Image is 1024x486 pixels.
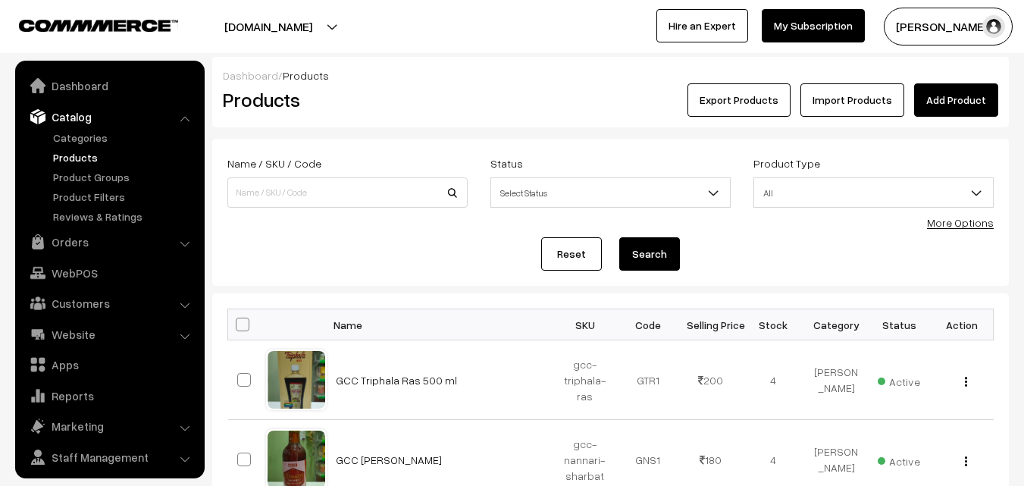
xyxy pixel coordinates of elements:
[762,9,865,42] a: My Subscription
[679,340,742,420] td: 200
[171,8,365,45] button: [DOMAIN_NAME]
[19,351,199,378] a: Apps
[805,309,868,340] th: Category
[49,189,199,205] a: Product Filters
[19,228,199,256] a: Orders
[227,155,321,171] label: Name / SKU / Code
[965,377,967,387] img: Menu
[223,67,998,83] div: /
[742,309,805,340] th: Stock
[927,216,994,229] a: More Options
[19,321,199,348] a: Website
[327,309,554,340] th: Name
[49,169,199,185] a: Product Groups
[283,69,329,82] span: Products
[336,374,457,387] a: GCC Triphala Ras 500 ml
[965,456,967,466] img: Menu
[19,20,178,31] img: COMMMERCE
[223,88,466,111] h2: Products
[49,149,199,165] a: Products
[490,155,523,171] label: Status
[800,83,904,117] a: Import Products
[616,340,679,420] td: GTR1
[805,340,868,420] td: [PERSON_NAME]
[931,309,994,340] th: Action
[753,155,820,171] label: Product Type
[554,309,617,340] th: SKU
[19,15,152,33] a: COMMMERCE
[19,103,199,130] a: Catalog
[619,237,680,271] button: Search
[223,69,278,82] a: Dashboard
[336,453,442,466] a: GCC [PERSON_NAME]
[49,209,199,224] a: Reviews & Ratings
[753,177,994,208] span: All
[19,290,199,317] a: Customers
[884,8,1013,45] button: [PERSON_NAME]
[491,180,730,206] span: Select Status
[616,309,679,340] th: Code
[19,259,199,287] a: WebPOS
[227,177,468,208] input: Name / SKU / Code
[49,130,199,146] a: Categories
[490,177,731,208] span: Select Status
[679,309,742,340] th: Selling Price
[982,15,1005,38] img: user
[541,237,602,271] a: Reset
[878,370,920,390] span: Active
[878,450,920,469] span: Active
[19,382,199,409] a: Reports
[554,340,617,420] td: gcc-triphala-ras
[656,9,748,42] a: Hire an Expert
[754,180,993,206] span: All
[19,412,199,440] a: Marketing
[687,83,791,117] button: Export Products
[914,83,998,117] a: Add Product
[742,340,805,420] td: 4
[19,72,199,99] a: Dashboard
[19,444,199,471] a: Staff Management
[868,309,931,340] th: Status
